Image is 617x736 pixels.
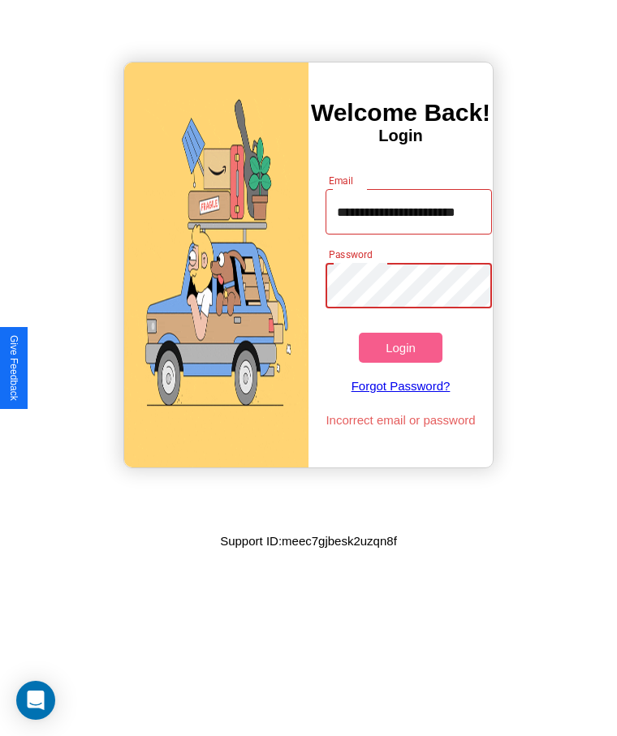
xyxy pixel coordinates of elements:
[329,247,372,261] label: Password
[220,530,397,552] p: Support ID: meec7gjbesk2uzqn8f
[359,333,442,363] button: Login
[317,409,483,431] p: Incorrect email or password
[317,363,483,409] a: Forgot Password?
[308,127,493,145] h4: Login
[329,174,354,187] label: Email
[308,99,493,127] h3: Welcome Back!
[124,62,308,467] img: gif
[16,681,55,720] div: Open Intercom Messenger
[8,335,19,401] div: Give Feedback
